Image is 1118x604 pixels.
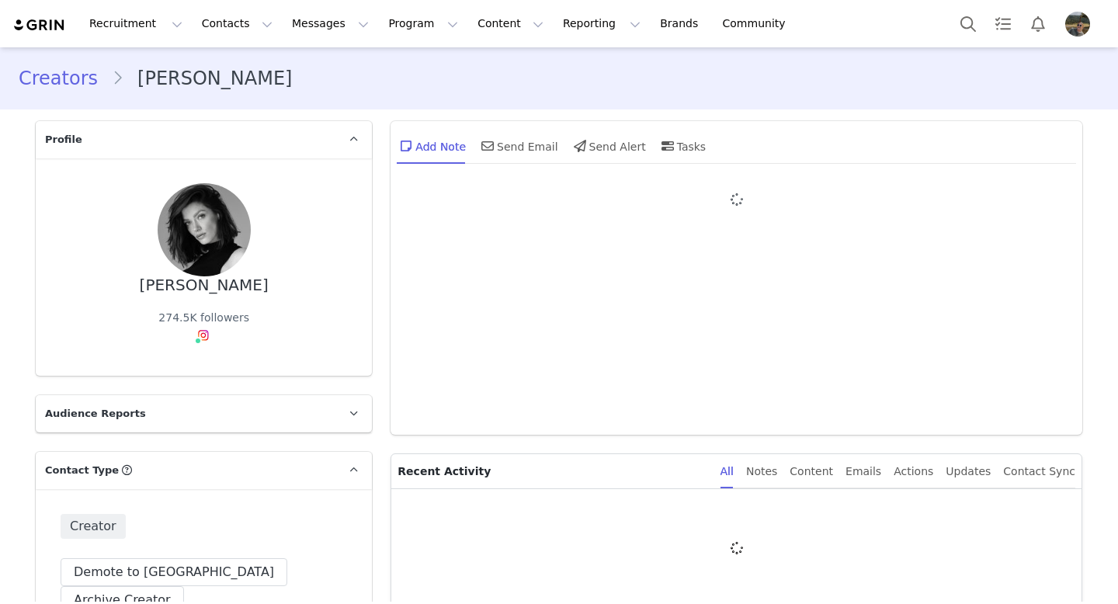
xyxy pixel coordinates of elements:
button: Reporting [554,6,650,41]
div: Send Email [478,127,558,165]
button: Notifications [1021,6,1055,41]
div: Tasks [658,127,707,165]
button: Search [951,6,985,41]
button: Recruitment [80,6,192,41]
span: Audience Reports [45,406,146,422]
div: Actions [894,454,933,489]
a: Community [714,6,802,41]
div: 274.5K followers [158,310,249,326]
button: Messages [283,6,378,41]
img: d3eca9bf-8218-431f-9ec6-b6d5e0a1fa9d.png [1065,12,1090,36]
a: Brands [651,6,712,41]
button: Contacts [193,6,282,41]
div: Updates [946,454,991,489]
img: a049cc98-ed79-4296-82f1-a276d2571595.jpg [158,183,251,276]
div: Add Note [397,127,466,165]
a: Creators [19,64,112,92]
div: Contact Sync [1003,454,1075,489]
img: grin logo [12,18,67,33]
span: Creator [61,514,126,539]
p: Recent Activity [398,454,707,488]
a: Tasks [986,6,1020,41]
button: Profile [1056,12,1106,36]
div: Notes [746,454,777,489]
img: instagram.svg [197,329,210,342]
div: All [720,454,734,489]
span: Contact Type [45,463,119,478]
div: Content [790,454,833,489]
div: Send Alert [571,127,646,165]
button: Demote to [GEOGRAPHIC_DATA] [61,558,287,586]
button: Program [379,6,467,41]
span: Profile [45,132,82,148]
button: Content [468,6,553,41]
div: [PERSON_NAME] [140,276,269,294]
div: Emails [845,454,881,489]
